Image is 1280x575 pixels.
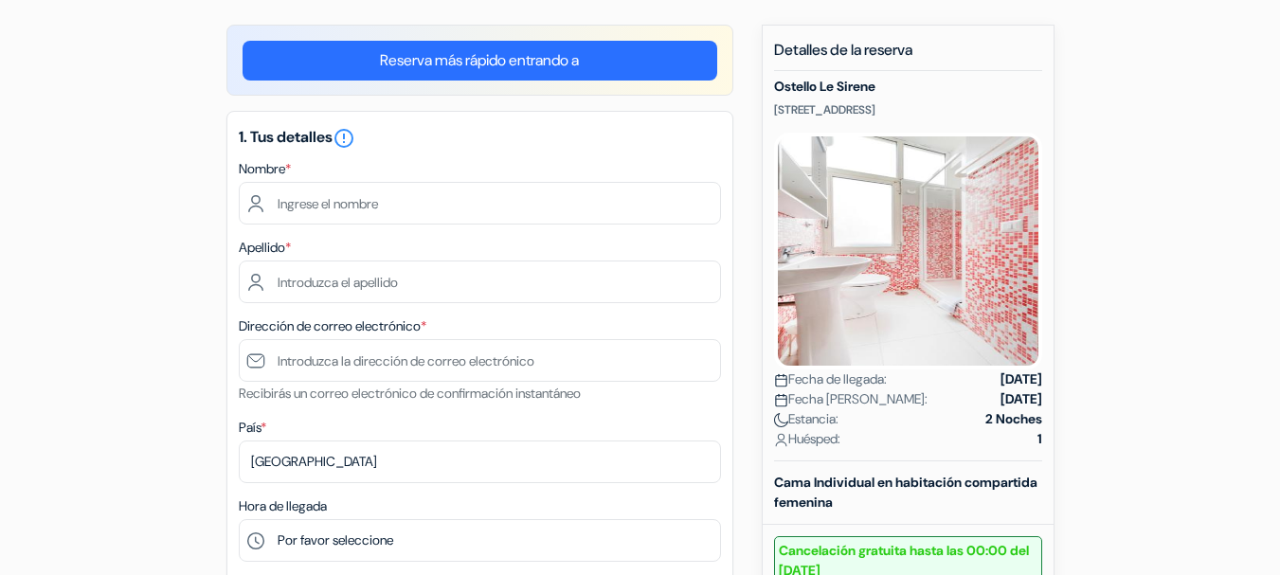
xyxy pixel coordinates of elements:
[239,496,327,516] label: Hora de llegada
[774,41,1042,71] h5: Detalles de la reserva
[774,429,840,449] span: Huésped:
[774,474,1037,511] b: Cama Individual en habitación compartida femenina
[239,418,266,438] label: País
[774,409,838,429] span: Estancia:
[774,102,1042,117] p: [STREET_ADDRESS]
[774,433,788,447] img: user_icon.svg
[239,316,426,336] label: Dirección de correo electrónico
[239,261,721,303] input: Introduzca el apellido
[774,369,887,389] span: Fecha de llegada:
[239,385,581,402] small: Recibirás un correo electrónico de confirmación instantáneo
[333,127,355,147] a: error_outline
[239,339,721,382] input: Introduzca la dirección de correo electrónico
[239,127,721,150] h5: 1. Tus detalles
[985,409,1042,429] strong: 2 Noches
[239,159,291,179] label: Nombre
[1037,429,1042,449] strong: 1
[239,238,291,258] label: Apellido
[1001,369,1042,389] strong: [DATE]
[774,79,1042,95] h5: Ostello Le Sirene
[774,389,928,409] span: Fecha [PERSON_NAME]:
[774,373,788,387] img: calendar.svg
[774,393,788,407] img: calendar.svg
[333,127,355,150] i: error_outline
[239,182,721,225] input: Ingrese el nombre
[774,413,788,427] img: moon.svg
[243,41,717,81] a: Reserva más rápido entrando a
[1001,389,1042,409] strong: [DATE]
